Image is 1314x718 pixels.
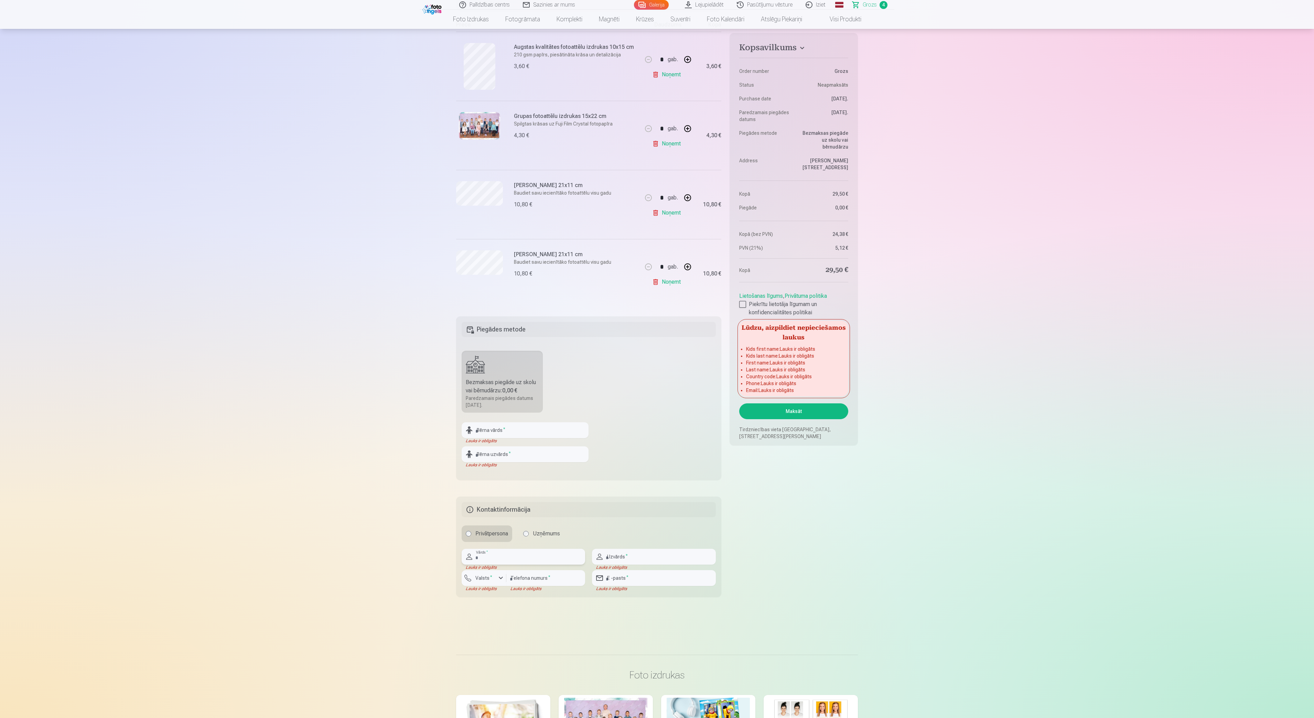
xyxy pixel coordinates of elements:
dt: Kopā [739,191,790,197]
a: Noņemt [652,68,683,81]
dd: 29,50 € [797,191,848,197]
div: 10,80 € [514,270,532,278]
a: Komplekti [548,10,591,29]
p: Baudiet savu iecienītāko fotoattēlu visu gadu [514,259,638,265]
li: Email : Lauks ir obligāts [746,387,841,394]
span: 4 [880,1,887,9]
dt: Piegāde [739,204,790,211]
dt: Paredzamais piegādes datums [739,109,790,123]
p: Baudiet savu iecienītāko fotoattēlu visu gadu [514,189,638,196]
p: Spilgtas krāsas uz Fuji Film Crystal fotopapīra [514,120,638,127]
div: 3,60 € [706,64,721,68]
div: Bezmaksas piegāde uz skolu vai bērnudārzu : [466,378,539,395]
dd: 0,00 € [797,204,848,211]
a: Foto izdrukas [445,10,497,29]
input: Uzņēmums [523,531,529,536]
p: 210 gsm papīrs, piesātināta krāsa un detalizācija [514,51,638,58]
dt: Kopā (bez PVN) [739,231,790,238]
button: Maksāt [739,403,848,419]
img: /fa1 [422,3,443,14]
a: Foto kalendāri [699,10,753,29]
span: Grozs [863,1,877,9]
a: Magnēti [591,10,628,29]
label: Piekrītu lietotāja līgumam un konfidencialitātes politikai [739,300,848,317]
dd: [DATE]. [797,109,848,123]
h5: Lūdzu, aizpildiet nepieciešamos laukus [739,321,848,343]
dt: Kopā [739,265,790,275]
div: Lauks ir obligāts [506,586,585,591]
div: gab. [668,51,678,68]
dt: Order number [739,68,790,75]
div: Paredzamais piegādes datums [DATE]. [466,395,539,409]
label: Valsts [473,575,495,581]
b: 0,00 € [502,387,517,394]
div: , [739,289,848,317]
dd: 24,38 € [797,231,848,238]
dt: Piegādes metode [739,130,790,150]
dd: Grozs [797,68,848,75]
div: 3,60 € [514,62,529,70]
h3: Foto izdrukas [462,669,852,681]
button: Valsts* [462,570,506,586]
label: Privātpersona [462,525,512,542]
dt: PVN (21%) [739,244,790,251]
div: gab. [668,259,678,275]
h6: Grupas fotoattēlu izdrukas 15x22 cm [514,112,638,120]
h5: Piegādes metode [462,322,716,337]
h5: Kontaktinformācija [462,502,716,517]
h6: Augstas kvalitātes fotoattēlu izdrukas 10x15 cm [514,43,638,51]
a: Privātuma politika [785,293,827,299]
a: Fotogrāmata [497,10,548,29]
dt: Status [739,81,790,88]
div: 4,30 € [514,131,529,140]
div: Lauks ir obligāts [592,565,715,570]
dd: [DATE]. [797,95,848,102]
dt: Address [739,157,790,171]
button: Kopsavilkums [739,43,848,55]
li: Phone : Lauks ir obligāts [746,380,841,387]
div: 4,30 € [706,133,721,138]
a: Noņemt [652,275,683,289]
h6: [PERSON_NAME] 21x11 cm [514,250,638,259]
dt: Purchase date [739,95,790,102]
div: Lauks ir obligāts [462,462,589,468]
a: Noņemt [652,206,683,220]
div: Lauks ir obligāts [462,438,589,444]
div: 10,80 € [703,203,721,207]
div: Lauks ir obligāts [592,586,715,591]
dd: 5,12 € [797,244,848,251]
div: 10,80 € [514,200,532,209]
li: Country code : Lauks ir obligāts [746,373,841,380]
a: Krūzes [628,10,662,29]
dd: Bezmaksas piegāde uz skolu vai bērnudārzu [797,130,848,150]
div: gab. [668,120,678,137]
a: Visi produkti [810,10,870,29]
h6: [PERSON_NAME] 21x11 cm [514,181,638,189]
li: Last name : Lauks ir obligāts [746,366,841,373]
p: Tirdzniecības vieta [GEOGRAPHIC_DATA], [STREET_ADDRESS][PERSON_NAME] [739,426,848,440]
li: Kids first name : Lauks ir obligāts [746,346,841,352]
a: Lietošanas līgums [739,293,783,299]
a: Suvenīri [662,10,699,29]
a: Noņemt [652,137,683,151]
input: Privātpersona [466,531,471,536]
div: 10,80 € [703,272,721,276]
li: First name : Lauks ir obligāts [746,359,841,366]
div: gab. [668,189,678,206]
a: Atslēgu piekariņi [753,10,810,29]
div: Lauks ir obligāts [462,586,506,591]
dd: [PERSON_NAME][STREET_ADDRESS] [797,157,848,171]
label: Uzņēmums [519,525,564,542]
dd: 29,50 € [797,265,848,275]
div: Lauks ir obligāts [462,565,585,570]
li: Kids last name : Lauks ir obligāts [746,352,841,359]
span: Neapmaksāts [818,81,848,88]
